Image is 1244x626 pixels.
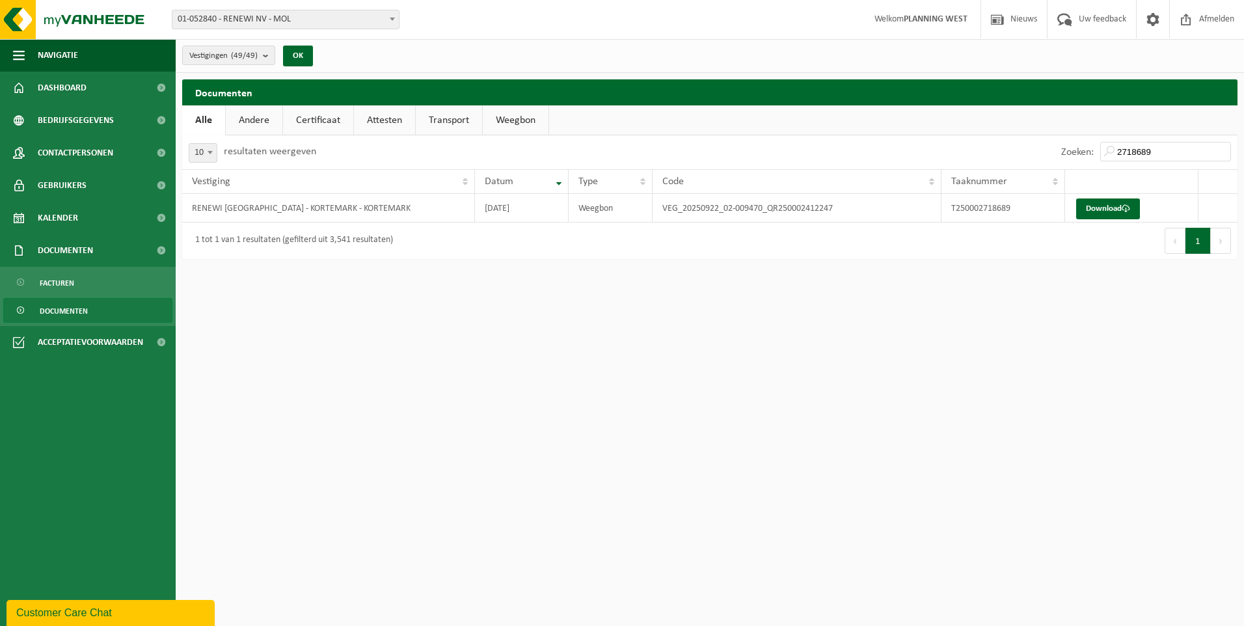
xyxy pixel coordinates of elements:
[1165,228,1185,254] button: Previous
[283,46,313,66] button: OK
[38,137,113,169] span: Contactpersonen
[1211,228,1231,254] button: Next
[1076,198,1140,219] a: Download
[192,176,230,187] span: Vestiging
[226,105,282,135] a: Andere
[662,176,684,187] span: Code
[182,79,1237,105] h2: Documenten
[283,105,353,135] a: Certificaat
[189,144,217,162] span: 10
[653,194,941,223] td: VEG_20250922_02-009470_QR250002412247
[38,169,87,202] span: Gebruikers
[578,176,598,187] span: Type
[7,597,217,626] iframe: chat widget
[475,194,569,223] td: [DATE]
[189,46,258,66] span: Vestigingen
[416,105,482,135] a: Transport
[40,271,74,295] span: Facturen
[569,194,653,223] td: Weegbon
[951,176,1007,187] span: Taaknummer
[38,72,87,104] span: Dashboard
[3,270,172,295] a: Facturen
[231,51,258,60] count: (49/49)
[483,105,548,135] a: Weegbon
[38,104,114,137] span: Bedrijfsgegevens
[1061,147,1094,157] label: Zoeken:
[904,14,967,24] strong: PLANNING WEST
[941,194,1065,223] td: T250002718689
[182,194,475,223] td: RENEWI [GEOGRAPHIC_DATA] - KORTEMARK - KORTEMARK
[182,105,225,135] a: Alle
[38,234,93,267] span: Documenten
[172,10,399,29] span: 01-052840 - RENEWI NV - MOL
[189,143,217,163] span: 10
[40,299,88,323] span: Documenten
[224,146,316,157] label: resultaten weergeven
[1185,228,1211,254] button: 1
[354,105,415,135] a: Attesten
[3,298,172,323] a: Documenten
[485,176,513,187] span: Datum
[182,46,275,65] button: Vestigingen(49/49)
[189,229,393,252] div: 1 tot 1 van 1 resultaten (gefilterd uit 3,541 resultaten)
[38,202,78,234] span: Kalender
[172,10,399,29] span: 01-052840 - RENEWI NV - MOL
[38,39,78,72] span: Navigatie
[38,326,143,359] span: Acceptatievoorwaarden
